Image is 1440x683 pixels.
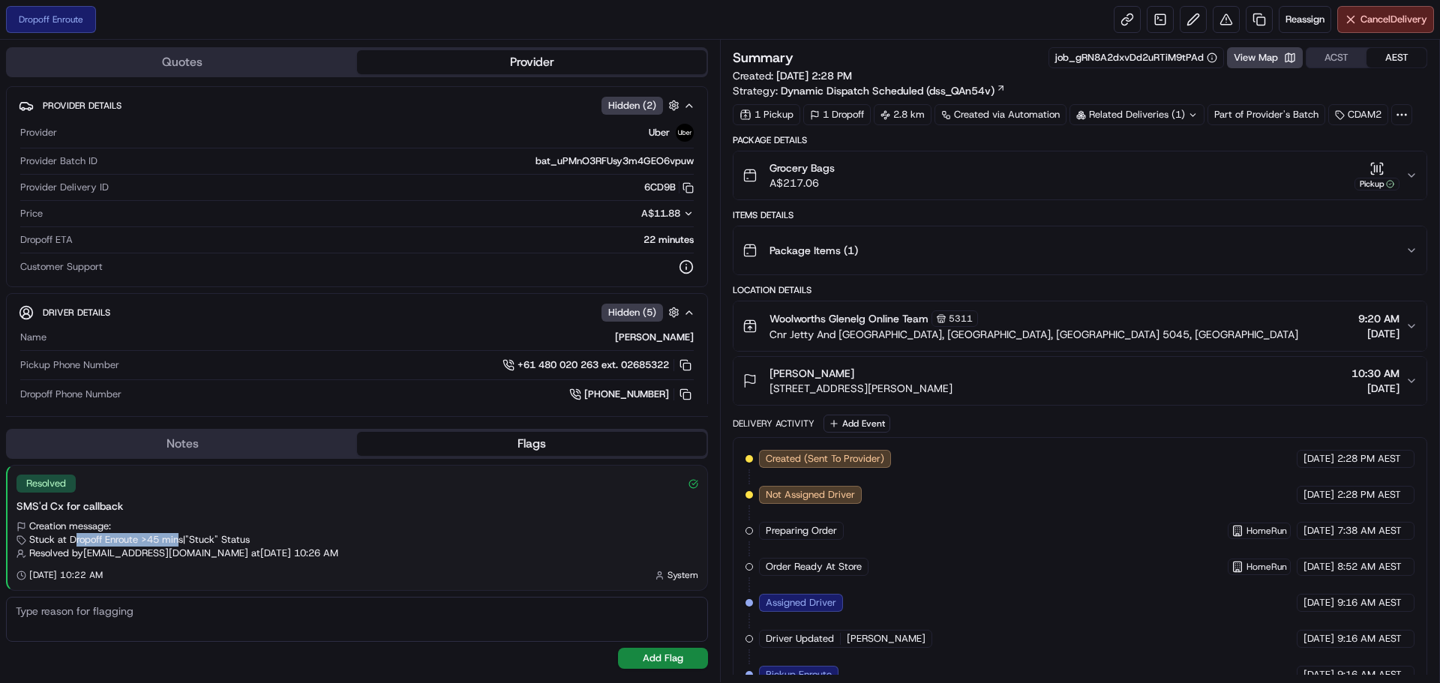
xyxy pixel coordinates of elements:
span: Provider [20,126,57,139]
div: Strategy: [733,83,1006,98]
span: 9:16 AM AEST [1337,668,1402,682]
button: Add Flag [618,648,708,669]
div: [PERSON_NAME] [52,331,694,344]
div: Pickup [1354,178,1399,190]
button: AEST [1366,48,1426,67]
button: Reassign [1279,6,1331,33]
button: ACST [1306,48,1366,67]
div: 2.8 km [874,104,931,125]
span: Preparing Order [766,524,837,538]
span: [DATE] [1303,452,1334,466]
span: Reassign [1285,13,1324,26]
div: Package Details [733,134,1427,146]
span: Pickup Phone Number [20,358,119,372]
span: [DATE] [1303,560,1334,574]
span: [PHONE_NUMBER] [584,388,669,401]
span: bat_uPMnO3RFUsy3m4GEO6vpuw [535,154,694,168]
span: 2:28 PM AEST [1337,488,1401,502]
span: [DATE] [1303,596,1334,610]
span: +61 480 020 263 ext. 02685322 [517,358,669,372]
span: 10:30 AM [1351,366,1399,381]
button: Add Event [823,415,890,433]
span: Hidden ( 5 ) [608,306,656,319]
span: [DATE] 10:22 AM [29,569,103,581]
span: [DATE] [1358,326,1399,341]
span: 9:16 AM AEST [1337,632,1402,646]
span: Pickup Enroute [766,668,832,682]
span: A$217.06 [769,175,835,190]
button: View Map [1227,47,1303,68]
div: 1 Dropoff [803,104,871,125]
button: Provider DetailsHidden (2) [19,93,695,118]
span: at [DATE] 10:26 AM [251,547,338,560]
img: uber-new-logo.jpeg [676,124,694,142]
span: Cnr Jetty And [GEOGRAPHIC_DATA], [GEOGRAPHIC_DATA], [GEOGRAPHIC_DATA] 5045, [GEOGRAPHIC_DATA] [769,327,1298,342]
span: Dropoff Phone Number [20,388,121,401]
span: HomeRun [1246,525,1287,537]
button: Hidden (5) [601,303,683,322]
span: Hidden ( 2 ) [608,99,656,112]
span: Cancel Delivery [1360,13,1427,26]
button: Package Items (1) [733,226,1426,274]
span: 9:16 AM AEST [1337,596,1402,610]
button: Woolworths Glenelg Online Team5311Cnr Jetty And [GEOGRAPHIC_DATA], [GEOGRAPHIC_DATA], [GEOGRAPHIC... [733,301,1426,351]
div: 1 Pickup [733,104,800,125]
button: A$11.88 [562,207,694,220]
div: CDAM2 [1328,104,1388,125]
span: Provider Batch ID [20,154,97,168]
span: [DATE] [1351,381,1399,396]
div: 22 minutes [79,233,694,247]
span: Creation message: [29,520,111,533]
span: [DATE] [1303,488,1334,502]
span: A$11.88 [641,207,680,220]
span: Created (Sent To Provider) [766,452,884,466]
button: Provider [357,50,706,74]
span: Provider Details [43,100,121,112]
span: 5311 [949,313,973,325]
div: SMS'd Cx for callback [16,499,698,514]
div: Location Details [733,284,1427,296]
span: [DATE] [1303,632,1334,646]
span: Provider Delivery ID [20,181,109,194]
span: Price [20,207,43,220]
span: Resolved by [EMAIL_ADDRESS][DOMAIN_NAME] [29,547,248,560]
button: Pickup [1354,161,1399,190]
span: Created: [733,68,852,83]
span: HomeRun [1246,561,1287,573]
span: 2:28 PM AEST [1337,452,1401,466]
span: Order Ready At Store [766,560,862,574]
button: job_gRN8A2dxvDd2uRTiM9tPAd [1055,51,1217,64]
button: [PERSON_NAME][STREET_ADDRESS][PERSON_NAME]10:30 AM[DATE] [733,357,1426,405]
span: Dynamic Dispatch Scheduled (dss_QAn54v) [781,83,994,98]
span: Not Assigned Driver [766,488,855,502]
a: Dynamic Dispatch Scheduled (dss_QAn54v) [781,83,1006,98]
a: +61 480 020 263 ext. 02685322 [502,357,694,373]
button: Flags [357,432,706,456]
span: Name [20,331,46,344]
a: Created via Automation [934,104,1066,125]
span: 7:38 AM AEST [1337,524,1402,538]
button: Notes [7,432,357,456]
div: Items Details [733,209,1427,221]
h3: Summary [733,51,793,64]
a: [PHONE_NUMBER] [569,386,694,403]
div: Delivery Activity [733,418,814,430]
button: Hidden (2) [601,96,683,115]
span: Woolworths Glenelg Online Team [769,311,928,326]
button: CancelDelivery [1337,6,1434,33]
span: Grocery Bags [769,160,835,175]
span: 8:52 AM AEST [1337,560,1402,574]
span: Dropoff ETA [20,233,73,247]
span: [STREET_ADDRESS][PERSON_NAME] [769,381,952,396]
button: 6CD9B [644,181,694,194]
span: Driver Details [43,307,110,319]
button: Grocery BagsA$217.06Pickup [733,151,1426,199]
button: Driver DetailsHidden (5) [19,300,695,325]
span: [DATE] [1303,668,1334,682]
span: Customer Support [20,260,103,274]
